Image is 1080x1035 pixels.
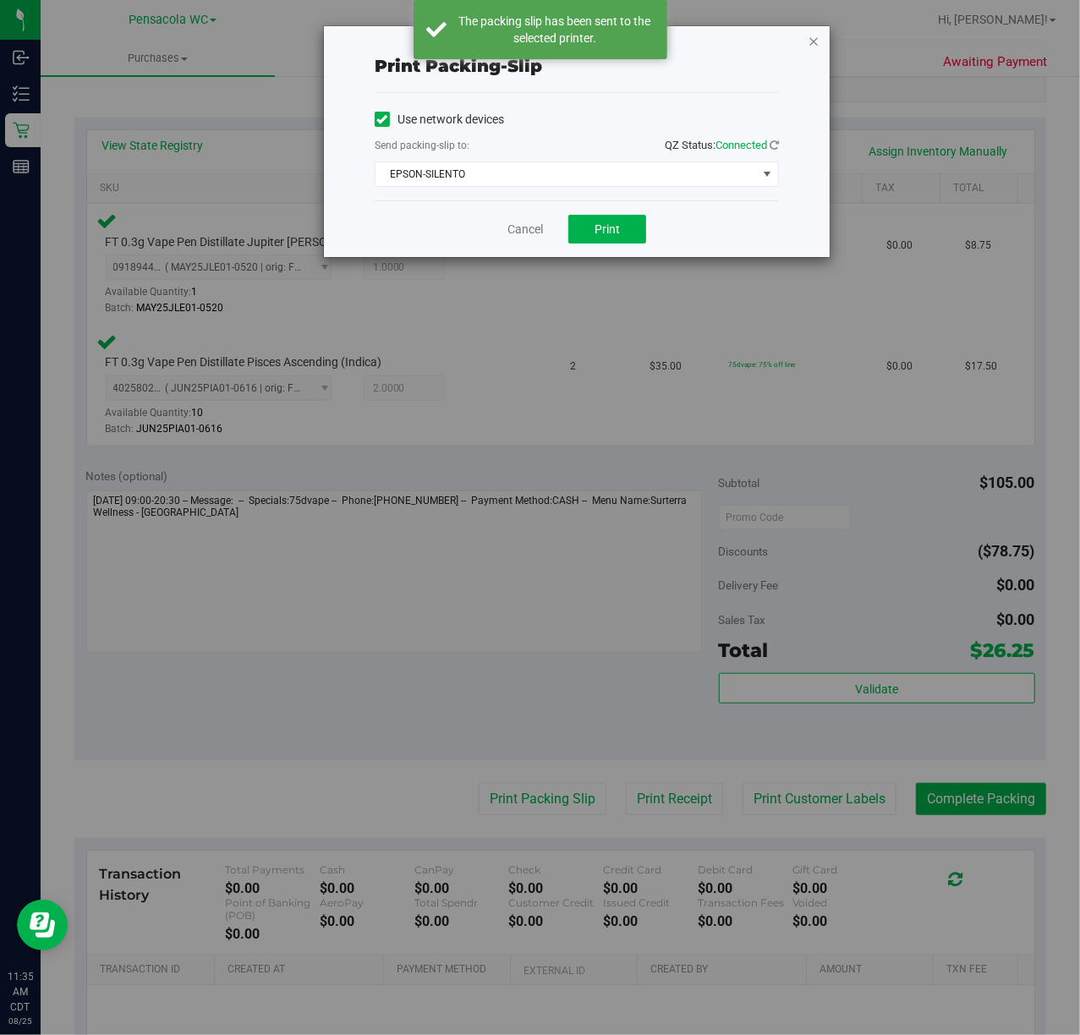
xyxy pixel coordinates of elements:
[375,138,469,153] label: Send packing-slip to:
[665,139,779,151] span: QZ Status:
[17,900,68,950] iframe: Resource center
[757,162,778,186] span: select
[456,13,655,47] div: The packing slip has been sent to the selected printer.
[376,162,757,186] span: EPSON-SILENTO
[595,222,620,236] span: Print
[375,56,542,76] span: Print packing-slip
[375,111,504,129] label: Use network devices
[507,221,543,238] a: Cancel
[568,215,646,244] button: Print
[715,139,767,151] span: Connected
